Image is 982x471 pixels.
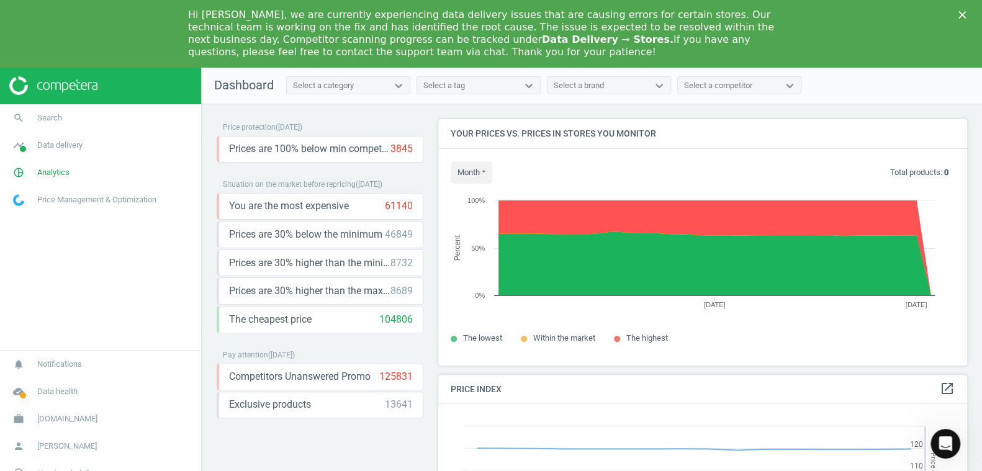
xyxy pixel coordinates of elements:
[390,284,413,298] div: 8689
[423,80,465,91] div: Select a tag
[223,180,356,189] span: Situation on the market before repricing
[910,462,923,470] text: 110
[467,197,485,204] text: 100%
[944,168,948,177] b: 0
[37,167,70,178] span: Analytics
[438,375,967,404] h4: Price Index
[223,351,268,359] span: Pay attention
[910,440,923,449] text: 120
[7,133,30,157] i: timeline
[37,386,78,397] span: Data health
[223,123,276,132] span: Price protection
[542,34,673,45] b: Data Delivery ⇾ Stores.
[7,434,30,458] i: person
[890,167,948,178] p: Total products:
[229,256,390,270] span: Prices are 30% higher than the minimum
[385,199,413,213] div: 61140
[626,333,668,343] span: The highest
[390,142,413,156] div: 3845
[385,228,413,241] div: 46849
[379,313,413,326] div: 104806
[554,80,604,91] div: Select a brand
[356,180,382,189] span: ( [DATE] )
[293,80,354,91] div: Select a category
[930,429,960,459] iframe: Intercom live chat
[214,78,274,92] span: Dashboard
[37,413,97,424] span: [DOMAIN_NAME]
[475,292,485,299] text: 0%
[37,359,82,370] span: Notifications
[229,228,382,241] span: Prices are 30% below the minimum
[940,381,955,396] i: open_in_new
[451,161,492,184] button: month
[958,11,971,19] div: Close
[463,333,502,343] span: The lowest
[229,199,349,213] span: You are the most expensive
[9,76,97,95] img: ajHJNr6hYgQAAAAASUVORK5CYII=
[37,194,156,205] span: Price Management & Optimization
[229,284,390,298] span: Prices are 30% higher than the maximal
[533,333,595,343] span: Within the market
[906,301,927,308] tspan: [DATE]
[7,106,30,130] i: search
[438,119,967,148] h4: Your prices vs. prices in stores you monitor
[7,161,30,184] i: pie_chart_outlined
[13,194,24,206] img: wGWNvw8QSZomAAAAABJRU5ErkJggg==
[188,9,774,58] div: Hi [PERSON_NAME], we are currently experiencing data delivery issues that are causing errors for ...
[7,407,30,431] i: work
[276,123,302,132] span: ( [DATE] )
[37,112,62,123] span: Search
[7,380,30,403] i: cloud_done
[268,351,295,359] span: ( [DATE] )
[37,441,97,452] span: [PERSON_NAME]
[385,398,413,411] div: 13641
[229,313,312,326] span: The cheapest price
[684,80,752,91] div: Select a competitor
[229,398,311,411] span: Exclusive products
[704,301,726,308] tspan: [DATE]
[379,370,413,384] div: 125831
[37,140,83,151] span: Data delivery
[229,370,371,384] span: Competitors Unanswered Promo
[7,352,30,376] i: notifications
[390,256,413,270] div: 8732
[453,235,462,261] tspan: Percent
[229,142,390,156] span: Prices are 100% below min competitor
[940,381,955,397] a: open_in_new
[471,244,485,252] text: 50%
